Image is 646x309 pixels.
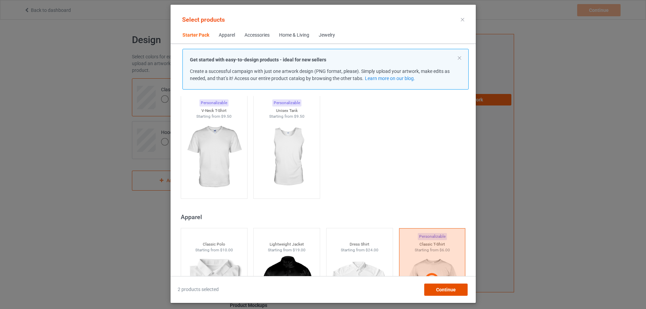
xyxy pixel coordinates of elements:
div: Starting from [254,247,320,253]
div: Lightweight Jacket [254,242,320,247]
div: Apparel [180,213,468,221]
span: $9.50 [294,114,304,119]
span: Create a successful campaign with just one artwork design (PNG format, please). Simply upload you... [190,69,450,81]
span: Select products [182,16,225,23]
span: $19.00 [293,248,306,252]
span: 2 products selected [178,286,219,293]
div: Continue [424,284,467,296]
div: Starting from [181,247,247,253]
img: regular.jpg [256,119,317,195]
img: regular.jpg [183,119,244,195]
div: Home & Living [279,32,309,39]
span: $24.00 [365,248,378,252]
div: Jewelry [319,32,335,39]
div: Apparel [219,32,235,39]
span: Starter Pack [178,27,214,43]
div: Dress Shirt [326,242,392,247]
div: Personalizable [272,99,301,107]
span: $9.50 [221,114,232,119]
div: Classic Polo [181,242,247,247]
div: Starting from [181,114,247,119]
span: $10.00 [220,248,233,252]
div: Accessories [244,32,270,39]
a: Learn more on our blog. [365,76,415,81]
div: Personalizable [199,99,229,107]
strong: Get started with easy-to-design products - ideal for new sellers [190,57,326,62]
div: Starting from [326,247,392,253]
div: Starting from [254,114,320,119]
div: Unisex Tank [254,108,320,114]
span: Continue [436,287,455,292]
div: V-Neck T-Shirt [181,108,247,114]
